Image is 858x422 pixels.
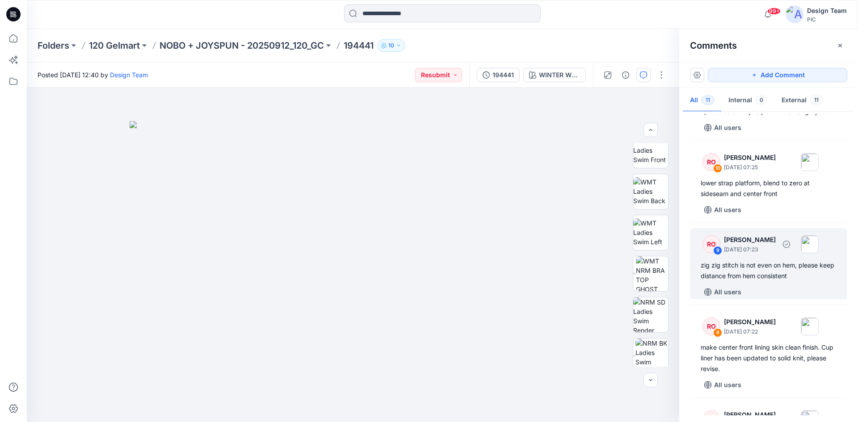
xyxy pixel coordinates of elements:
div: 8 [713,328,722,337]
span: Posted [DATE] 12:40 by [38,70,148,79]
a: NOBO + JOYSPUN - 20250912_120_GC [160,39,324,52]
p: All users [714,122,741,133]
p: [DATE] 07:22 [724,327,776,336]
div: RO [702,235,720,253]
span: 0 [756,96,767,104]
div: PIC [807,16,847,23]
button: All users [701,121,745,135]
p: All users [714,380,741,390]
button: All [683,89,721,112]
p: All users [714,287,741,297]
p: [PERSON_NAME] [724,317,776,327]
p: [DATE] 07:25 [724,163,776,172]
a: Design Team [110,71,148,79]
a: 120 Gelmart [89,39,140,52]
div: Design Team [807,5,847,16]
span: 11 [810,96,823,104]
button: All users [701,203,745,217]
button: WINTER WHITE [523,68,586,82]
span: 11 [702,96,714,104]
div: zig zig stitch is not even on hem, please keep distance from hem consistent [701,260,837,281]
div: 10 [713,164,722,173]
div: WINTER WHITE [539,70,580,80]
p: [PERSON_NAME] [724,152,776,163]
a: Folders [38,39,69,52]
p: [PERSON_NAME] [724,234,776,245]
button: Internal [721,89,774,112]
img: WMT NRM BRA TOP GHOST [636,256,668,291]
div: RO [702,153,720,171]
img: NRM BK Ladies Swim Ghost Render [635,338,668,373]
button: 194441 [477,68,520,82]
p: [PERSON_NAME] [724,409,776,420]
button: All users [701,378,745,392]
button: Add Comment [708,68,847,82]
span: 99+ [767,8,781,15]
img: WMT Ladies Swim Front [633,136,668,164]
p: 194441 [344,39,374,52]
div: make center front lining skin clean finish. Cup liner has been updated to solid knit, please revise. [701,342,837,374]
div: 194441 [492,70,514,80]
p: 10 [388,41,394,50]
img: WMT Ladies Swim Left [633,218,668,247]
h2: Comments [690,40,737,51]
button: Details [618,68,633,82]
p: [DATE] 07:23 [724,245,776,254]
div: 9 [713,246,722,255]
img: WMT Ladies Swim Back [633,177,668,205]
div: RO [702,318,720,335]
p: All users [714,205,741,215]
button: 10 [377,39,405,52]
img: avatar [786,5,803,23]
button: External [774,89,830,112]
button: All users [701,285,745,299]
img: NRM SD Ladies Swim Render [633,297,668,332]
div: lower strap platform, blend to zero at sideseam and center front [701,178,837,199]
